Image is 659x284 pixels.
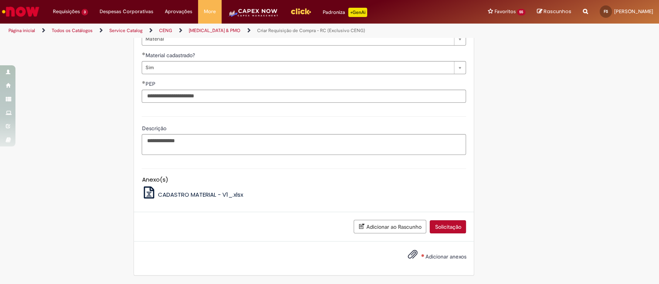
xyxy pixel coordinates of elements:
[517,9,525,15] span: 55
[323,8,367,17] div: Padroniza
[145,80,157,87] span: PEP
[52,27,93,34] a: Todos os Catálogos
[1,4,41,19] img: ServiceNow
[405,247,419,265] button: Adicionar anexos
[348,8,367,17] p: +GenAi
[142,81,145,84] span: Obrigatório Preenchido
[159,27,172,34] a: CENG
[8,27,35,34] a: Página inicial
[354,220,426,233] button: Adicionar ao Rascunho
[158,190,243,199] span: CADASTRO MATERIAL - V1_.xlsx
[142,177,466,183] h5: Anexo(s)
[494,8,515,15] span: Favoritos
[257,27,365,34] a: Criar Requisição de Compra - RC (Exclusivo CENG)
[142,134,466,155] textarea: Descrição
[425,253,466,260] span: Adicionar anexos
[165,8,192,15] span: Aprovações
[142,125,168,132] span: Descrição
[142,52,145,55] span: Obrigatório Preenchido
[604,9,608,14] span: FS
[204,8,216,15] span: More
[430,220,466,233] button: Solicitação
[142,190,243,199] a: CADASTRO MATERIAL - V1_.xlsx
[145,61,450,74] span: Sim
[614,8,653,15] span: [PERSON_NAME]
[109,27,142,34] a: Service Catalog
[142,90,466,103] input: PEP
[537,8,571,15] a: Rascunhos
[6,24,434,38] ul: Trilhas de página
[227,8,279,23] img: CapexLogo5.png
[145,52,196,59] span: Material cadastrado?
[53,8,80,15] span: Requisições
[290,5,311,17] img: click_logo_yellow_360x200.png
[81,9,88,15] span: 3
[100,8,153,15] span: Despesas Corporativas
[544,8,571,15] span: Rascunhos
[189,27,241,34] a: [MEDICAL_DATA] & PMO
[145,33,450,45] span: Material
